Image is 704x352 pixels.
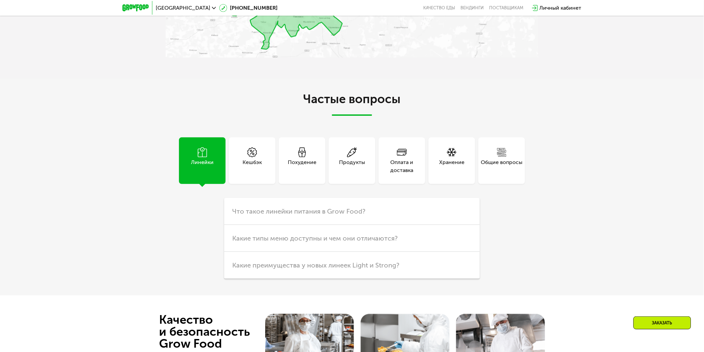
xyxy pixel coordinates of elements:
div: Похудение [288,158,316,174]
div: Кешбэк [243,158,262,174]
div: Качество и безопасность Grow Food [159,314,274,350]
a: Качество еды [423,5,455,11]
div: Хранение [439,158,464,174]
div: Линейки [191,158,214,174]
h2: Частые вопросы [166,92,538,116]
span: Какие типы меню доступны и чем они отличаются? [232,234,398,242]
div: Оплата и доставка [379,158,425,174]
div: Личный кабинет [540,4,582,12]
div: Продукты [339,158,365,174]
div: Заказать [633,316,691,329]
a: [PHONE_NUMBER] [219,4,277,12]
div: поставщикам [489,5,523,11]
div: Общие вопросы [481,158,523,174]
span: Что такое линейки питания в Grow Food? [232,207,365,215]
span: [GEOGRAPHIC_DATA] [156,5,210,11]
span: Какие преимущества у новых линеек Light и Strong? [232,261,399,269]
a: Вендинги [460,5,484,11]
